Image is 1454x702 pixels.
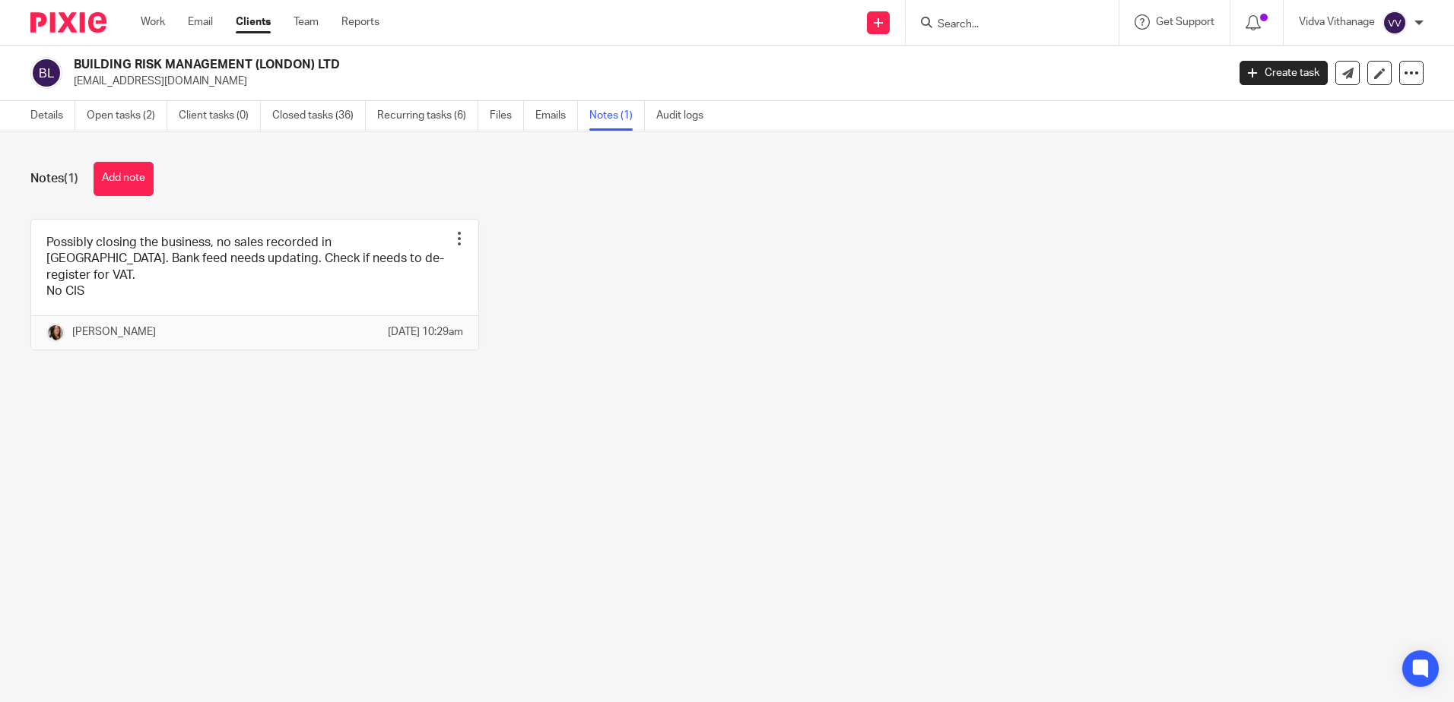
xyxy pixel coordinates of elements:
span: (1) [64,172,78,185]
a: Open tasks (2) [87,101,167,131]
span: Get Support [1156,17,1214,27]
a: Create task [1240,61,1328,85]
button: Add note [94,162,154,196]
a: Emails [535,101,578,131]
a: Email [188,14,213,30]
a: Reports [341,14,379,30]
img: Pixie [30,12,106,33]
h1: Notes [30,171,78,187]
a: Work [141,14,165,30]
p: Vidva Vithanage [1299,14,1375,30]
a: Notes (1) [589,101,645,131]
img: svg%3E [1383,11,1407,35]
input: Search [936,18,1073,32]
a: Files [490,101,524,131]
a: Team [294,14,319,30]
a: Audit logs [656,101,715,131]
h2: BUILDING RISK MANAGEMENT (LONDON) LTD [74,57,988,73]
a: Closed tasks (36) [272,101,366,131]
img: svg%3E [30,57,62,89]
p: [PERSON_NAME] [72,324,156,340]
img: DSC_4833.jpg [46,324,65,342]
a: Recurring tasks (6) [377,101,478,131]
p: [EMAIL_ADDRESS][DOMAIN_NAME] [74,74,1217,89]
p: [DATE] 10:29am [388,324,463,340]
a: Details [30,101,75,131]
a: Clients [236,14,271,30]
a: Client tasks (0) [179,101,261,131]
